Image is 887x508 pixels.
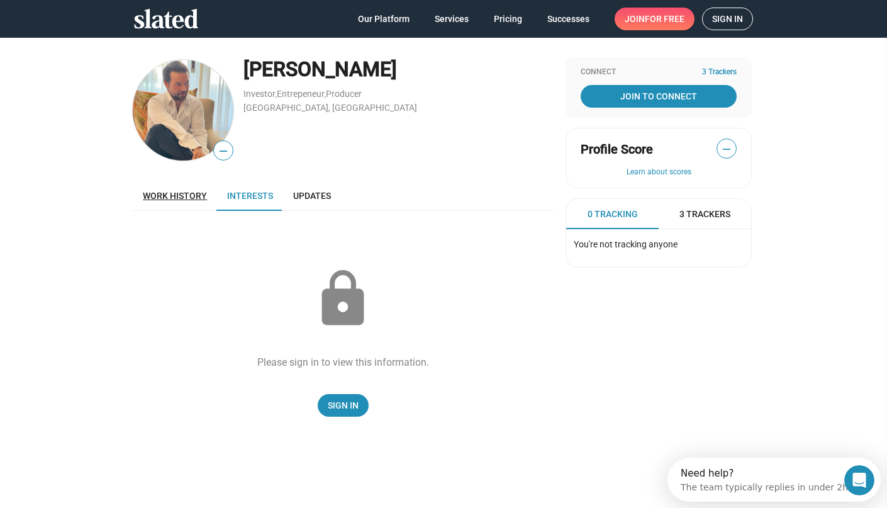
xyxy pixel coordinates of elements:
span: Updates [293,191,331,201]
a: Join To Connect [581,85,737,108]
div: [PERSON_NAME] [243,56,553,83]
span: Sign in [712,8,743,30]
a: Sign in [702,8,753,30]
a: Services [425,8,479,30]
a: Joinfor free [615,8,695,30]
div: Please sign in to view this information. [257,356,429,369]
a: Entrepeneur [277,89,325,99]
div: Connect [581,67,737,77]
img: Joey Suquet [133,60,233,161]
button: Learn about scores [581,167,737,178]
span: , [276,91,277,98]
iframe: Intercom live chat [844,465,874,495]
a: Interests [217,181,283,211]
span: — [717,141,736,157]
span: Join [625,8,684,30]
a: Work history [133,181,217,211]
a: Investor [243,89,276,99]
a: Successes [537,8,600,30]
div: Open Intercom Messenger [5,5,218,40]
a: Pricing [484,8,532,30]
a: Our Platform [348,8,420,30]
span: Interests [227,191,273,201]
span: Our Platform [358,8,410,30]
span: Pricing [494,8,522,30]
span: , [325,91,326,98]
span: Successes [547,8,589,30]
span: 3 Trackers [702,67,737,77]
div: The team typically replies in under 2h [13,21,181,34]
span: Work history [143,191,207,201]
a: Sign In [318,394,369,417]
iframe: Intercom live chat discovery launcher [667,458,881,502]
span: 3 Trackers [679,208,730,220]
span: — [214,143,233,159]
a: Producer [326,89,362,99]
span: 0 Tracking [588,208,638,220]
span: Services [435,8,469,30]
a: [GEOGRAPHIC_DATA], [GEOGRAPHIC_DATA] [243,103,417,113]
a: Updates [283,181,341,211]
span: Profile Score [581,141,653,158]
mat-icon: lock [311,268,374,330]
div: Need help? [13,11,181,21]
span: Join To Connect [583,85,734,108]
span: Sign In [328,394,359,417]
span: You're not tracking anyone [574,239,678,249]
span: for free [645,8,684,30]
